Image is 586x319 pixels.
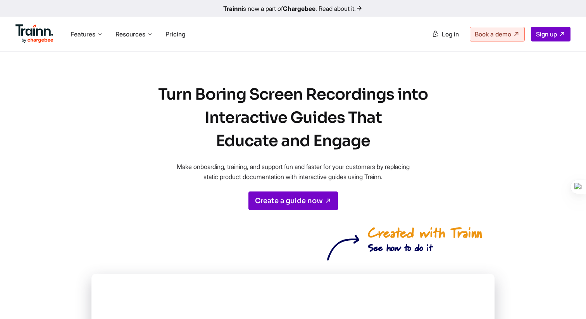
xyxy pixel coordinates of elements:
p: Make onboarding, training, and support fun and faster for your customers by replacing static prod... [169,162,417,182]
b: Trainn [223,5,242,12]
b: Chargebee [283,5,315,12]
a: Create a guide now [248,191,338,210]
a: Log in [427,27,464,41]
span: Log in [442,30,459,38]
span: Sign up [536,30,557,38]
a: Book a demo [470,27,525,41]
img: Trainn Logo [16,24,53,43]
a: Pricing [165,30,185,38]
h1: Turn Boring Screen Recordings into Interactive Guides That Educate and Engage [142,83,444,153]
span: Book a demo [475,30,511,38]
span: Resources [115,30,145,38]
span: Features [71,30,95,38]
img: created_by_trainn | Interactive guides by trainn [327,222,482,261]
a: Sign up [531,27,570,41]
